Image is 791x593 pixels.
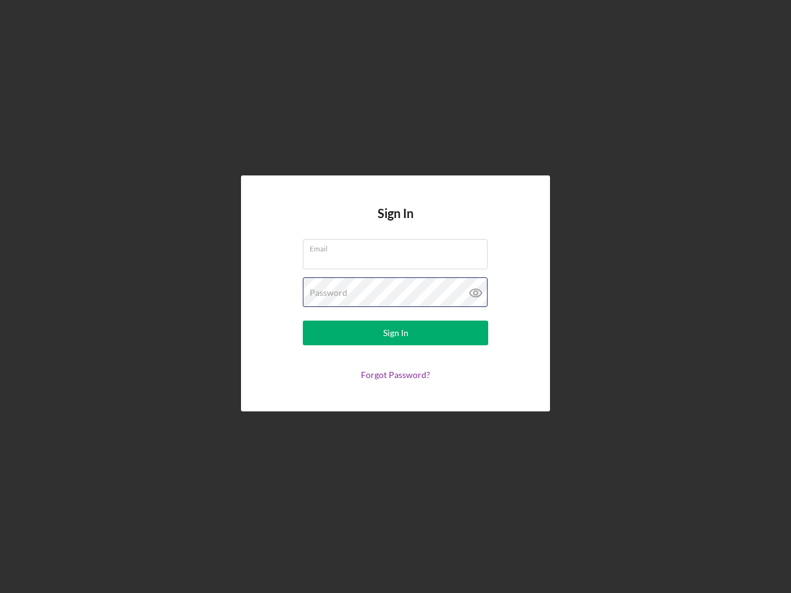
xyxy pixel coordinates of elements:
[310,240,488,253] label: Email
[310,288,347,298] label: Password
[303,321,488,345] button: Sign In
[383,321,408,345] div: Sign In
[361,369,430,380] a: Forgot Password?
[378,206,413,239] h4: Sign In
